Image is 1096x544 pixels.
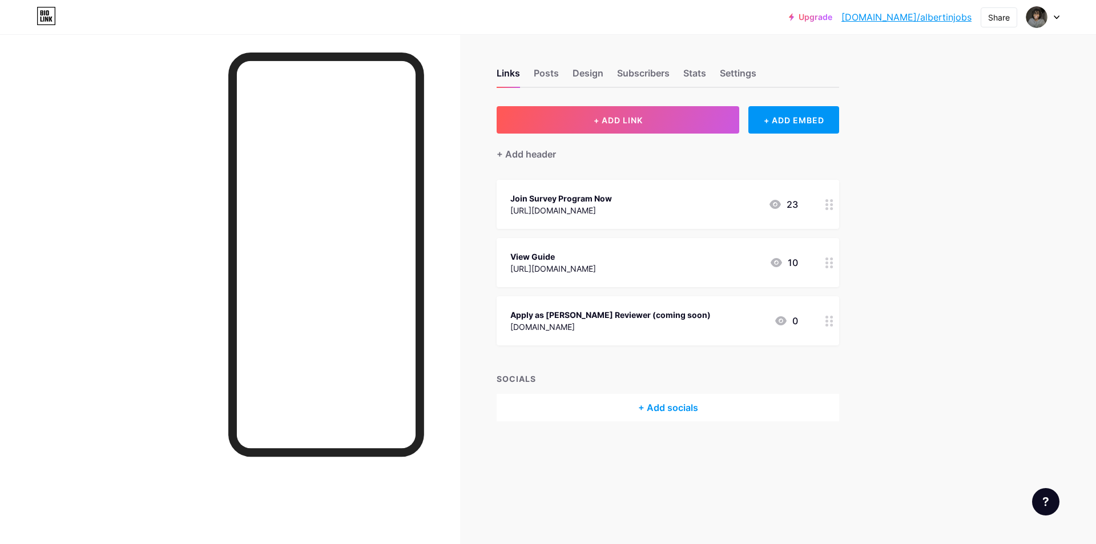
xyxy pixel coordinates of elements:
div: Subscribers [617,66,670,87]
div: 23 [768,198,798,211]
span: + ADD LINK [594,115,643,125]
div: Apply as [PERSON_NAME] Reviewer (coming soon) [510,309,711,321]
button: + ADD LINK [497,106,739,134]
div: Settings [720,66,756,87]
div: [DOMAIN_NAME] [510,321,711,333]
div: Stats [683,66,706,87]
div: [URL][DOMAIN_NAME] [510,263,596,275]
div: Links [497,66,520,87]
div: SOCIALS [497,373,839,385]
div: [URL][DOMAIN_NAME] [510,204,612,216]
a: Upgrade [789,13,832,22]
div: + Add socials [497,394,839,421]
div: 0 [774,314,798,328]
img: xer xer [1026,6,1047,28]
div: Share [988,11,1010,23]
div: + ADD EMBED [748,106,839,134]
div: Join Survey Program Now [510,192,612,204]
div: + Add header [497,147,556,161]
div: 10 [769,256,798,269]
div: Posts [534,66,559,87]
div: Design [573,66,603,87]
div: View Guide [510,251,596,263]
a: [DOMAIN_NAME]/albertinjobs [841,10,972,24]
